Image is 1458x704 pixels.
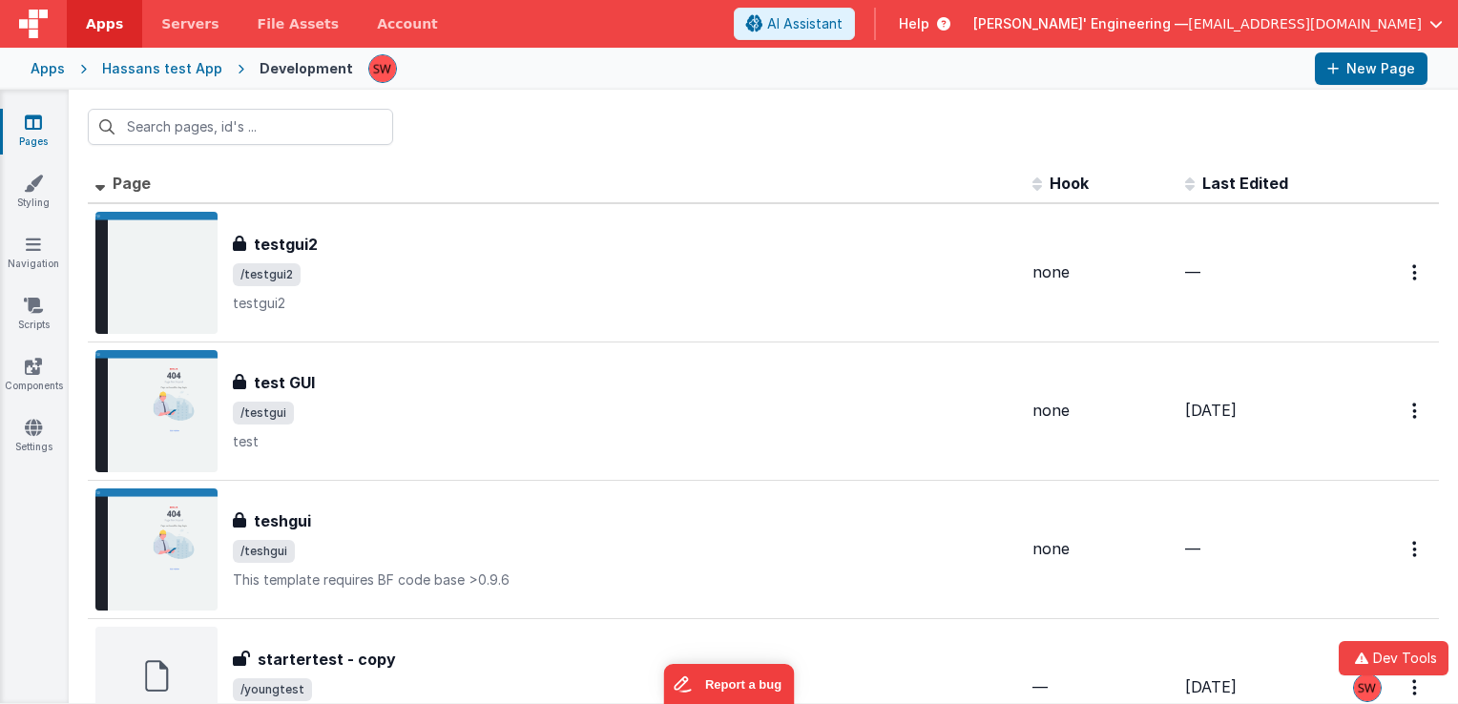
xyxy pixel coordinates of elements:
[260,59,353,78] div: Development
[233,432,1017,451] p: test
[1185,677,1237,696] span: [DATE]
[1032,538,1170,560] div: none
[258,14,340,33] span: File Assets
[973,14,1443,33] button: [PERSON_NAME]' Engineering — [EMAIL_ADDRESS][DOMAIN_NAME]
[369,55,396,82] img: d5d5e22eeaee244ecab42caaf22dbd7e
[1032,261,1170,283] div: none
[233,402,294,424] span: /testgui
[1401,391,1431,430] button: Options
[1315,52,1427,85] button: New Page
[1202,174,1288,193] span: Last Edited
[767,14,843,33] span: AI Assistant
[254,509,311,532] h3: teshgui
[88,109,393,145] input: Search pages, id's ...
[1050,174,1089,193] span: Hook
[254,233,318,256] h3: testgui2
[258,648,396,671] h3: startertest - copy
[233,540,295,563] span: /teshgui
[1185,262,1200,281] span: —
[233,570,1017,590] p: This template requires BF code base >0.9.6
[899,14,929,33] span: Help
[664,664,795,704] iframe: Marker.io feedback button
[1032,400,1170,422] div: none
[1188,14,1422,33] span: [EMAIL_ADDRESS][DOMAIN_NAME]
[161,14,219,33] span: Servers
[113,174,151,193] span: Page
[734,8,855,40] button: AI Assistant
[1401,253,1431,292] button: Options
[233,294,1017,313] p: testgui2
[1354,674,1381,701] img: d5d5e22eeaee244ecab42caaf22dbd7e
[1401,529,1431,569] button: Options
[1032,677,1048,696] span: —
[1339,641,1448,675] button: Dev Tools
[1185,539,1200,558] span: —
[31,59,65,78] div: Apps
[973,14,1188,33] span: [PERSON_NAME]' Engineering —
[233,263,301,286] span: /testgui2
[1185,401,1237,420] span: [DATE]
[233,678,312,701] span: /youngtest
[86,14,123,33] span: Apps
[102,59,222,78] div: Hassans test App
[254,371,315,394] h3: test GUI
